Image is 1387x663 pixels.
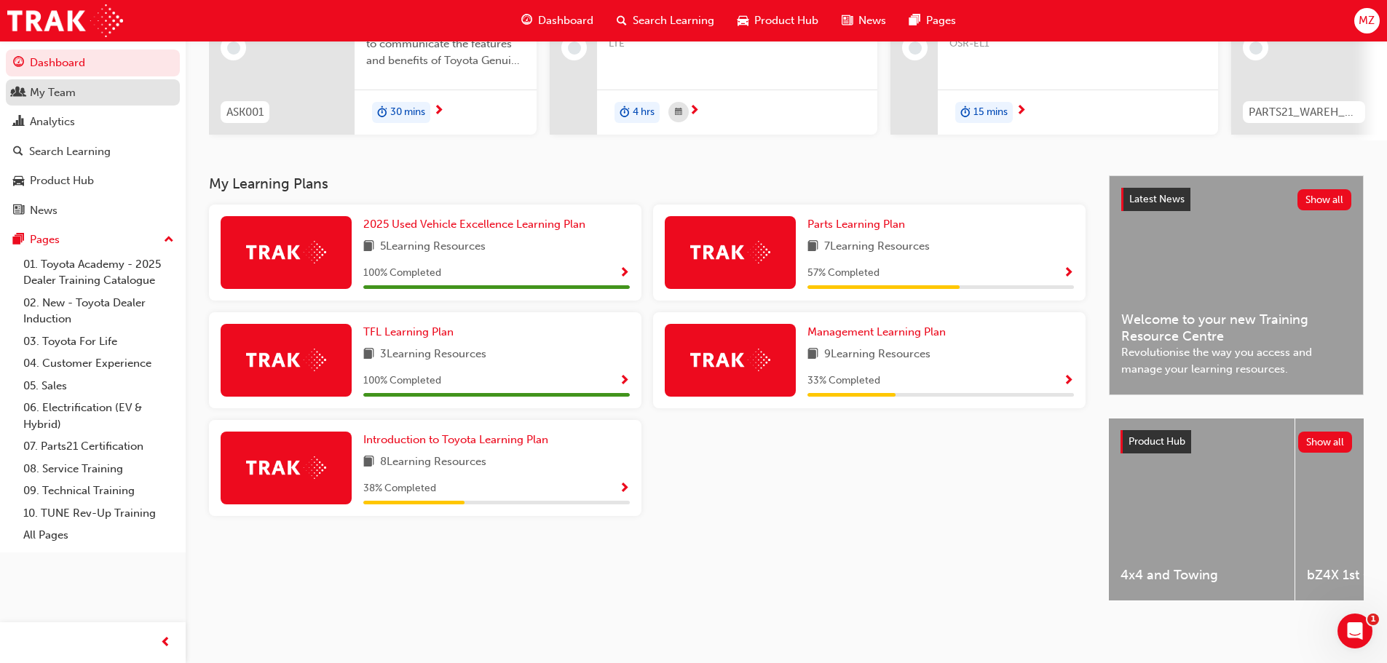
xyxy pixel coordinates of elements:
[960,103,971,122] span: duration-icon
[510,6,605,36] a: guage-iconDashboard
[17,253,180,292] a: 01. Toyota Academy - 2025 Dealer Training Catalogue
[1121,430,1352,453] a: Product HubShow all
[377,103,387,122] span: duration-icon
[30,172,94,189] div: Product Hub
[17,375,180,397] a: 05. Sales
[605,6,726,36] a: search-iconSearch Learning
[13,175,24,188] span: car-icon
[1249,41,1262,55] span: learningRecordVerb_NONE-icon
[164,231,174,250] span: up-icon
[246,349,326,371] img: Trak
[1109,175,1364,395] a: Latest NewsShow allWelcome to your new Training Resource CentreRevolutionise the way you access a...
[380,346,486,364] span: 3 Learning Resources
[521,12,532,30] span: guage-icon
[363,432,554,448] a: Introduction to Toyota Learning Plan
[433,105,444,118] span: next-icon
[363,324,459,341] a: TFL Learning Plan
[1297,189,1352,210] button: Show all
[690,349,770,371] img: Trak
[17,292,180,330] a: 02. New - Toyota Dealer Induction
[1121,344,1351,377] span: Revolutionise the way you access and manage your learning resources.
[619,264,630,282] button: Show Progress
[30,231,60,248] div: Pages
[1298,432,1353,453] button: Show all
[1359,12,1375,29] span: MZ
[6,108,180,135] a: Analytics
[13,234,24,247] span: pages-icon
[363,453,374,472] span: book-icon
[6,47,180,226] button: DashboardMy TeamAnalyticsSearch LearningProduct HubNews
[17,330,180,353] a: 03. Toyota For Life
[17,480,180,502] a: 09. Technical Training
[689,105,700,118] span: next-icon
[1129,193,1185,205] span: Latest News
[6,79,180,106] a: My Team
[538,12,593,29] span: Dashboard
[363,216,591,233] a: 2025 Used Vehicle Excellence Learning Plan
[1121,567,1283,584] span: 4x4 and Towing
[1063,267,1074,280] span: Show Progress
[898,6,968,36] a: pages-iconPages
[246,241,326,263] img: Trak
[17,352,180,375] a: 04. Customer Experience
[620,103,630,122] span: duration-icon
[675,103,682,122] span: calendar-icon
[807,324,952,341] a: Management Learning Plan
[17,458,180,480] a: 08. Service Training
[380,453,486,472] span: 8 Learning Resources
[6,226,180,253] button: Pages
[1367,614,1379,625] span: 1
[6,138,180,165] a: Search Learning
[807,346,818,364] span: book-icon
[363,218,585,231] span: 2025 Used Vehicle Excellence Learning Plan
[619,372,630,390] button: Show Progress
[807,265,880,282] span: 57 % Completed
[226,104,264,121] span: ASK001
[824,346,930,364] span: 9 Learning Resources
[973,104,1008,121] span: 15 mins
[633,104,655,121] span: 4 hrs
[1016,105,1027,118] span: next-icon
[619,480,630,498] button: Show Progress
[227,41,240,55] span: learningRecordVerb_NONE-icon
[1121,311,1351,344] span: Welcome to your new Training Resource Centre
[17,435,180,458] a: 07. Parts21 Certification
[7,4,123,37] a: Trak
[690,241,770,263] img: Trak
[926,12,956,29] span: Pages
[246,456,326,479] img: Trak
[619,375,630,388] span: Show Progress
[17,524,180,547] a: All Pages
[209,175,1086,192] h3: My Learning Plans
[568,41,581,55] span: learningRecordVerb_NONE-icon
[13,146,23,159] span: search-icon
[380,238,486,256] span: 5 Learning Resources
[1337,614,1372,648] iframe: Intercom live chat
[363,346,374,364] span: book-icon
[858,12,886,29] span: News
[909,41,922,55] span: learningRecordVerb_NONE-icon
[842,12,853,30] span: news-icon
[1121,188,1351,211] a: Latest NewsShow all
[1249,104,1359,121] span: PARTS21_WAREH_N1021_EL
[726,6,830,36] a: car-iconProduct Hub
[807,373,880,389] span: 33 % Completed
[949,36,1206,52] span: OSR-EL1
[17,502,180,525] a: 10. TUNE Rev-Up Training
[30,202,58,219] div: News
[30,84,76,101] div: My Team
[1354,8,1380,33] button: MZ
[807,218,905,231] span: Parts Learning Plan
[609,36,866,52] span: LTE
[1129,435,1185,448] span: Product Hub
[1109,418,1295,600] a: 4x4 and Towing
[363,325,454,338] span: TFL Learning Plan
[160,634,171,652] span: prev-icon
[29,143,111,160] div: Search Learning
[633,12,714,29] span: Search Learning
[807,325,946,338] span: Management Learning Plan
[13,116,24,129] span: chart-icon
[363,433,548,446] span: Introduction to Toyota Learning Plan
[366,20,525,69] span: This course has been designed to communicate the features and benefits of Toyota Genuine Tray Bod...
